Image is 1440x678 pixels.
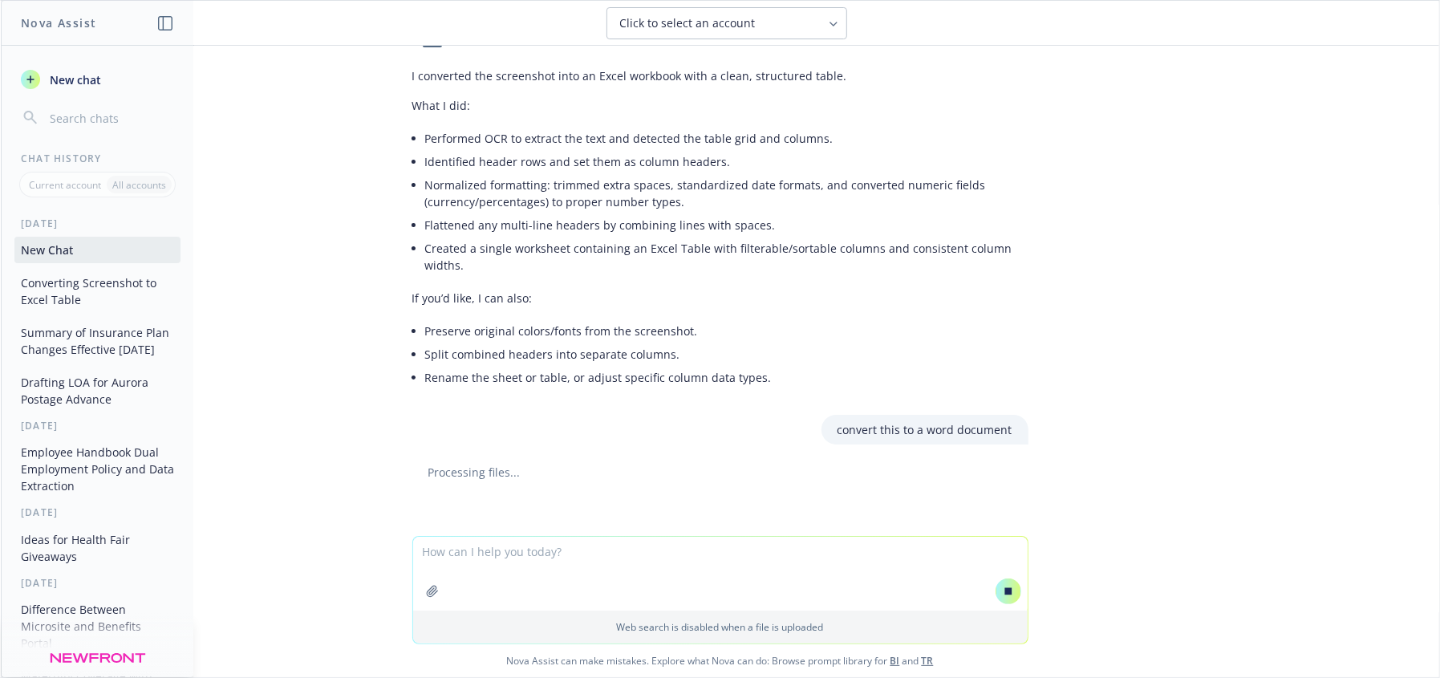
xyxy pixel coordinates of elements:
p: I converted the screenshot into an Excel workbook with a clean, structured table. [412,67,1028,84]
button: New chat [14,65,181,94]
span: Nova Assist can make mistakes. Explore what Nova can do: Browse prompt library for and [7,644,1433,677]
li: Rename the sheet or table, or adjust specific column data types. [425,366,1028,389]
button: Difference Between Microsite and Benefits Portal [14,596,181,656]
p: All accounts [112,178,166,192]
li: Identified header rows and set them as column headers. [425,150,1028,173]
a: BI [890,654,900,668]
div: [DATE] [2,505,193,519]
div: [DATE] [2,217,193,230]
button: Ideas for Health Fair Giveaways [14,526,181,570]
span: New chat [47,71,101,88]
div: Processing files... [412,464,1028,481]
p: If you’d like, I can also: [412,290,1028,307]
input: Search chats [47,107,174,129]
p: Current account [29,178,101,192]
p: Web search is disabled when a file is uploaded [423,620,1018,634]
li: Flattened any multi-line headers by combining lines with spaces. [425,213,1028,237]
li: Created a single worksheet containing an Excel Table with filterable/sortable columns and consist... [425,237,1028,277]
button: Converting Screenshot to Excel Table [14,270,181,313]
span: Click to select an account [620,15,756,31]
div: [DATE] [2,419,193,432]
h1: Nova Assist [21,14,96,31]
div: [DATE] [2,576,193,590]
p: What I did: [412,97,1028,114]
div: Chat History [2,152,193,165]
li: Normalized formatting: trimmed extra spaces, standardized date formats, and converted numeric fie... [425,173,1028,213]
li: Performed OCR to extract the text and detected the table grid and columns. [425,127,1028,150]
button: Click to select an account [606,7,847,39]
a: TR [922,654,934,668]
p: convert this to a word document [838,421,1012,438]
li: Preserve original colors/fonts from the screenshot. [425,319,1028,343]
button: Summary of Insurance Plan Changes Effective [DATE] [14,319,181,363]
button: Drafting LOA for Aurora Postage Advance [14,369,181,412]
button: Employee Handbook Dual Employment Policy and Data Extraction [14,439,181,499]
li: Split combined headers into separate columns. [425,343,1028,366]
button: New Chat [14,237,181,263]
